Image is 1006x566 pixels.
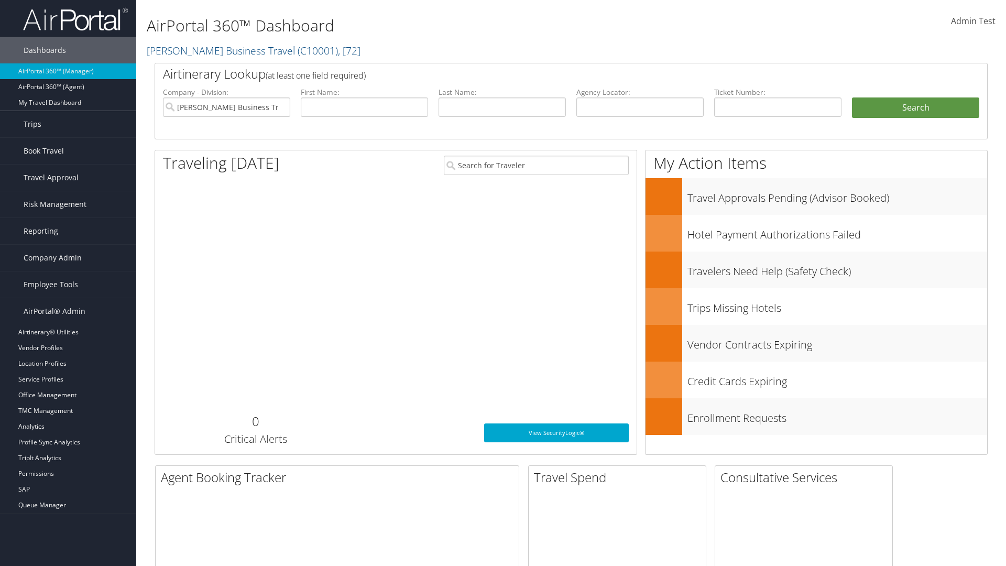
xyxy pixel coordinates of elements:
[24,245,82,271] span: Company Admin
[23,7,128,31] img: airportal-logo.png
[24,165,79,191] span: Travel Approval
[301,87,428,97] label: First Name:
[24,111,41,137] span: Trips
[687,332,987,352] h3: Vendor Contracts Expiring
[163,152,279,174] h1: Traveling [DATE]
[338,43,360,58] span: , [ 72 ]
[852,97,979,118] button: Search
[687,406,987,426] h3: Enrollment Requests
[714,87,841,97] label: Ticket Number:
[147,15,713,37] h1: AirPortal 360™ Dashboard
[646,398,987,435] a: Enrollment Requests
[646,252,987,288] a: Travelers Need Help (Safety Check)
[534,469,706,486] h2: Travel Spend
[576,87,704,97] label: Agency Locator:
[24,298,85,324] span: AirPortal® Admin
[687,259,987,279] h3: Travelers Need Help (Safety Check)
[163,432,348,447] h3: Critical Alerts
[24,191,86,217] span: Risk Management
[147,43,360,58] a: [PERSON_NAME] Business Travel
[298,43,338,58] span: ( C10001 )
[163,65,910,83] h2: Airtinerary Lookup
[687,186,987,205] h3: Travel Approvals Pending (Advisor Booked)
[687,222,987,242] h3: Hotel Payment Authorizations Failed
[24,218,58,244] span: Reporting
[24,138,64,164] span: Book Travel
[646,152,987,174] h1: My Action Items
[687,296,987,315] h3: Trips Missing Hotels
[24,37,66,63] span: Dashboards
[951,15,996,27] span: Admin Test
[444,156,629,175] input: Search for Traveler
[266,70,366,81] span: (at least one field required)
[646,178,987,215] a: Travel Approvals Pending (Advisor Booked)
[646,362,987,398] a: Credit Cards Expiring
[24,271,78,298] span: Employee Tools
[161,469,519,486] h2: Agent Booking Tracker
[720,469,892,486] h2: Consultative Services
[646,325,987,362] a: Vendor Contracts Expiring
[646,215,987,252] a: Hotel Payment Authorizations Failed
[484,423,629,442] a: View SecurityLogic®
[951,5,996,38] a: Admin Test
[646,288,987,325] a: Trips Missing Hotels
[163,87,290,97] label: Company - Division:
[439,87,566,97] label: Last Name:
[163,412,348,430] h2: 0
[687,369,987,389] h3: Credit Cards Expiring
